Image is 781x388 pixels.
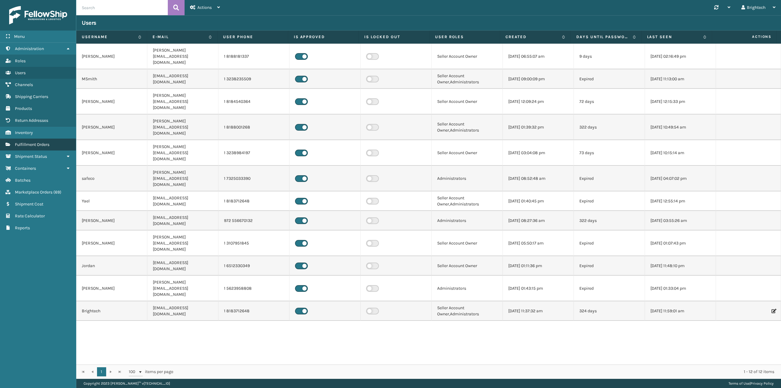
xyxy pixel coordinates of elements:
td: 1 3107951845 [218,230,290,256]
td: 1 8188001268 [218,114,290,140]
td: 9 days [574,44,645,69]
td: [DATE] 11:13:00 am [645,69,716,89]
span: Marketplace Orders [15,190,52,195]
a: Privacy Policy [750,381,774,386]
td: 1 5623958808 [218,276,290,301]
td: [PERSON_NAME][EMAIL_ADDRESS][DOMAIN_NAME] [147,276,218,301]
label: Username [82,34,135,40]
span: Containers [15,166,36,171]
td: 1 3238984197 [218,140,290,166]
td: [EMAIL_ADDRESS][DOMAIN_NAME] [147,191,218,211]
td: [DATE] 05:50:17 am [503,230,574,256]
td: Administrators [432,211,503,230]
td: [DATE] 08:27:36 am [503,211,574,230]
td: 1 8188181337 [218,44,290,69]
td: 72 days [574,89,645,114]
td: [DATE] 10:15:14 am [645,140,716,166]
td: [PERSON_NAME][EMAIL_ADDRESS][DOMAIN_NAME] [147,230,218,256]
td: [PERSON_NAME] [76,140,147,166]
td: [PERSON_NAME][EMAIL_ADDRESS][DOMAIN_NAME] [147,114,218,140]
span: Rate Calculator [15,213,45,219]
span: Return Addresses [15,118,48,123]
span: Reports [15,225,30,230]
td: 1 8183712648 [218,301,290,321]
div: 1 - 12 of 12 items [182,369,774,375]
td: 1 3238235509 [218,69,290,89]
span: Channels [15,82,33,87]
td: [DATE] 01:39:32 pm [503,114,574,140]
td: 1 8183712648 [218,191,290,211]
td: safeco [76,166,147,191]
span: Menu [14,34,25,39]
span: Products [15,106,32,111]
td: [PERSON_NAME][EMAIL_ADDRESS][DOMAIN_NAME] [147,166,218,191]
span: Shipment Status [15,154,47,159]
td: Seller Account Owner [432,230,503,256]
td: [PERSON_NAME] [76,114,147,140]
span: Actions [197,5,212,10]
span: ( 69 ) [53,190,61,195]
td: Expired [574,230,645,256]
td: Brightech [76,301,147,321]
label: E-mail [153,34,206,40]
td: [DATE] 11:37:32 am [503,301,574,321]
td: [PERSON_NAME] [76,230,147,256]
td: Seller Account Owner [432,140,503,166]
span: Administration [15,46,44,51]
td: Expired [574,166,645,191]
td: MSmith [76,69,147,89]
td: [DATE] 03:04:08 pm [503,140,574,166]
td: [DATE] 03:55:26 am [645,211,716,230]
td: [DATE] 12:09:24 pm [503,89,574,114]
td: [PERSON_NAME] [76,44,147,69]
label: Created [506,34,559,40]
span: Shipping Carriers [15,94,48,99]
td: [DATE] 01:43:15 pm [503,276,574,301]
td: Administrators [432,166,503,191]
td: 73 days [574,140,645,166]
td: [DATE] 01:40:45 pm [503,191,574,211]
td: Yael [76,191,147,211]
td: [PERSON_NAME][EMAIL_ADDRESS][DOMAIN_NAME] [147,140,218,166]
td: Seller Account Owner [432,44,503,69]
td: [DATE] 11:59:01 am [645,301,716,321]
td: [DATE] 01:11:36 pm [503,256,574,276]
td: Expired [574,276,645,301]
td: [PERSON_NAME] [76,276,147,301]
div: | [729,379,774,388]
td: [EMAIL_ADDRESS][DOMAIN_NAME] [147,69,218,89]
td: 322 days [574,114,645,140]
a: 1 [97,367,106,376]
label: Is Approved [294,34,353,40]
span: Fulfillment Orders [15,142,49,147]
td: Seller Account Owner,Administrators [432,114,503,140]
td: [DATE] 10:49:54 am [645,114,716,140]
td: [PERSON_NAME][EMAIL_ADDRESS][DOMAIN_NAME] [147,44,218,69]
span: Batches [15,178,31,183]
h3: Users [82,19,96,27]
td: [DATE] 01:07:43 pm [645,230,716,256]
td: [DATE] 02:16:49 pm [645,44,716,69]
a: Terms of Use [729,381,750,386]
td: [DATE] 09:00:09 pm [503,69,574,89]
td: Expired [574,69,645,89]
p: Copyright 2023 [PERSON_NAME]™ v [TECHNICAL_ID] [84,379,170,388]
span: Inventory [15,130,33,135]
td: Seller Account Owner [432,256,503,276]
td: [DATE] 11:48:10 pm [645,256,716,276]
td: [EMAIL_ADDRESS][DOMAIN_NAME] [147,301,218,321]
td: Seller Account Owner,Administrators [432,191,503,211]
i: Edit [772,309,775,313]
td: 1 6512330349 [218,256,290,276]
span: Users [15,70,26,75]
td: Expired [574,256,645,276]
td: Seller Account Owner [432,89,503,114]
label: Last Seen [647,34,700,40]
td: Jordan [76,256,147,276]
td: [DATE] 08:52:48 am [503,166,574,191]
label: Is Locked Out [364,34,424,40]
img: logo [9,6,67,24]
td: Expired [574,191,645,211]
td: [DATE] 04:07:02 pm [645,166,716,191]
td: 1 8184540364 [218,89,290,114]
